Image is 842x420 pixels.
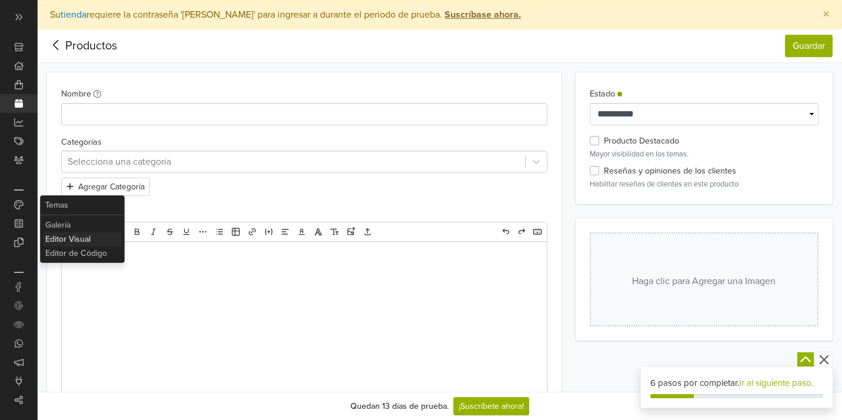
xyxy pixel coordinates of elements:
a: Más formato [195,224,210,239]
a: Rehacer [514,224,529,239]
label: Reseñas y opiniones de los clientes [604,165,736,178]
a: Editor Visual [43,232,122,246]
a: Subir archivos [360,224,375,239]
label: Nombre [61,88,101,101]
label: Categorías [61,136,102,149]
button: Agregar Categoría [61,178,150,196]
a: tienda [61,9,86,21]
a: Incrustar [261,224,276,239]
a: Color del texto [294,224,309,239]
a: Alineación [278,224,293,239]
a: Enlace [245,224,260,239]
p: Habilitar reseñas de clientes en este producto [590,179,818,190]
a: ¡Suscríbete ahora! [453,397,529,415]
a: Atajos [530,224,545,239]
div: Productos [47,37,117,55]
a: Tamaño de fuente [327,224,342,239]
span: × [823,6,830,23]
a: Galería [43,218,122,232]
a: Eliminado [162,224,178,239]
p: Integraciones [14,272,24,273]
a: Lista [212,224,227,239]
label: Estado [590,88,622,101]
a: Editor de Código [43,246,122,261]
a: Tabla [228,224,243,239]
button: Haga clic para Agregar una Imagen [590,232,818,326]
button: Guardar [785,35,833,57]
a: Suscríbase ahora. [442,9,521,21]
p: Personalización [14,189,24,191]
a: Deshacer [498,224,513,239]
p: Mayor visibilidad en los temas. [590,149,818,160]
div: Quedan 13 días de prueba. [350,400,449,412]
label: Producto Destacado [604,135,679,148]
button: Close [811,1,841,29]
a: Fuente [310,224,326,239]
a: Negrita [129,224,145,239]
a: Temas [43,198,122,212]
div: 6 pasos por completar. [650,376,823,390]
a: Ir al siguiente paso. [739,378,813,388]
a: Subir imágenes [343,224,359,239]
a: Cursiva [146,224,161,239]
a: Subrayado [179,224,194,239]
strong: Suscríbase ahora. [445,9,521,21]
